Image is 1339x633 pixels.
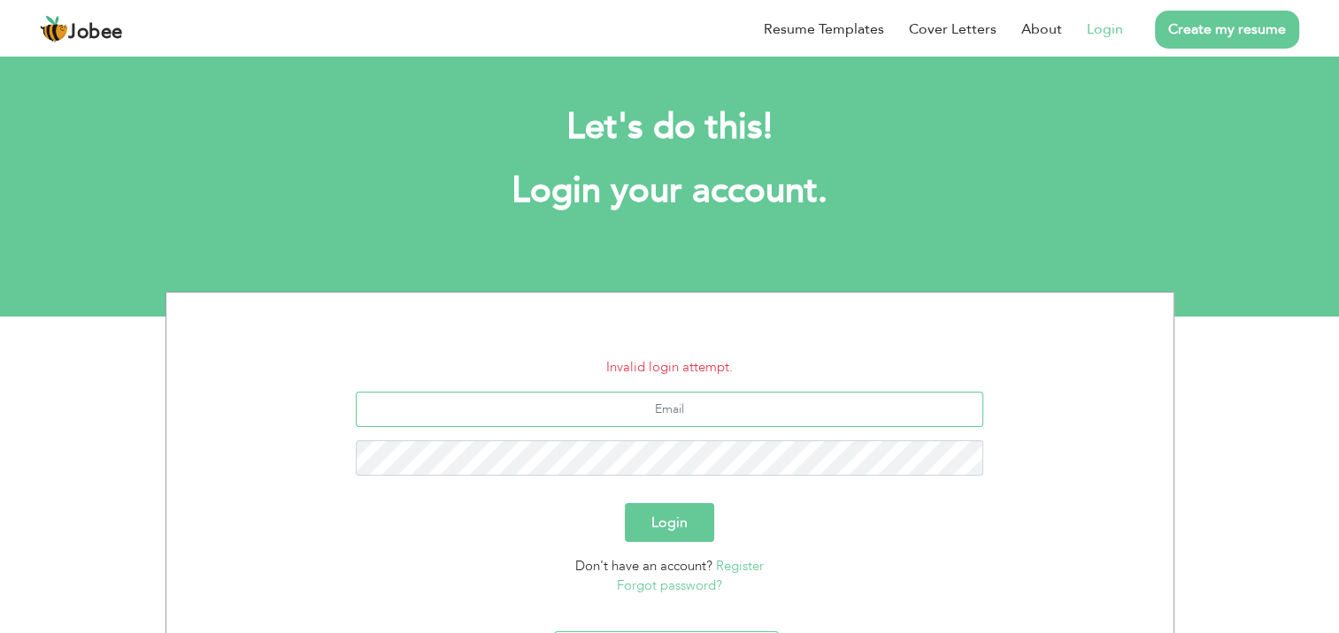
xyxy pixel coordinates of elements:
span: Don't have an account? [575,557,712,575]
a: Login [1087,19,1123,40]
a: Create my resume [1155,11,1299,49]
h2: Let's do this! [192,104,1148,150]
a: Resume Templates [764,19,884,40]
a: About [1021,19,1062,40]
input: Email [356,392,983,427]
li: Invalid login attempt. [180,357,1160,378]
a: Jobee [40,15,123,43]
a: Cover Letters [909,19,997,40]
span: Jobee [68,23,123,42]
button: Login [625,503,714,542]
h1: Login your account. [192,168,1148,214]
img: jobee.io [40,15,68,43]
a: Forgot password? [617,576,722,594]
a: Register [716,557,764,575]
